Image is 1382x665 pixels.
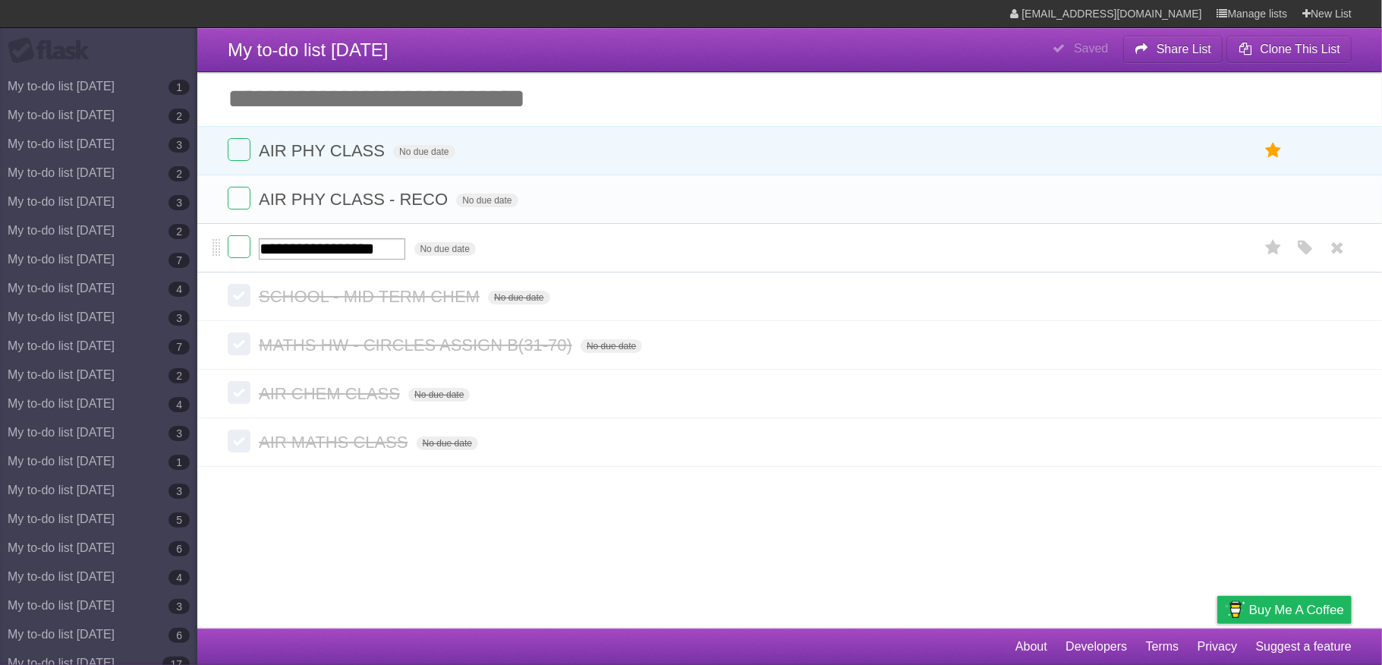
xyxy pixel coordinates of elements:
span: AIR CHEM CLASS [259,384,404,403]
b: 4 [168,397,190,412]
label: Done [228,284,250,307]
span: Buy me a coffee [1249,597,1344,623]
span: MATHS HW - CIRCLES ASSIGN B(31-70) [259,336,576,355]
a: About [1015,632,1047,661]
button: Clone This List [1226,36,1352,63]
b: Saved [1074,42,1108,55]
span: AIR MATHS CLASS [259,433,411,452]
b: 2 [168,109,190,124]
label: Star task [1259,138,1288,163]
span: No due date [488,291,549,304]
label: Done [228,332,250,355]
label: Done [228,235,250,258]
span: AIR PHY CLASS - RECO [259,190,452,209]
b: Clone This List [1260,43,1340,55]
b: 1 [168,455,190,470]
a: Suggest a feature [1256,632,1352,661]
b: Share List [1157,43,1211,55]
span: No due date [414,242,476,256]
b: 4 [168,570,190,585]
span: No due date [393,145,455,159]
b: 3 [168,137,190,153]
label: Done [228,187,250,210]
span: AIR PHY CLASS [259,141,389,160]
span: My to-do list [DATE] [228,39,389,60]
span: SCHOOL - MID TERM CHEM [259,287,483,306]
a: Buy me a coffee [1217,596,1352,624]
span: No due date [581,339,642,353]
b: 2 [168,166,190,181]
b: 3 [168,599,190,614]
button: Share List [1123,36,1223,63]
b: 3 [168,195,190,210]
a: Terms [1146,632,1179,661]
b: 2 [168,368,190,383]
img: Buy me a coffee [1225,597,1245,622]
b: 1 [168,80,190,95]
span: No due date [456,194,518,207]
span: No due date [417,437,478,450]
label: Done [228,138,250,161]
b: 6 [168,628,190,643]
div: Flask [8,37,99,65]
b: 3 [168,310,190,326]
b: 6 [168,541,190,556]
b: 7 [168,253,190,268]
b: 7 [168,339,190,355]
label: Done [228,381,250,404]
label: Done [228,430,250,452]
b: 5 [168,512,190,528]
a: Privacy [1198,632,1237,661]
label: Star task [1259,235,1288,260]
b: 3 [168,426,190,441]
span: No due date [408,388,470,402]
b: 3 [168,484,190,499]
b: 4 [168,282,190,297]
a: Developers [1066,632,1127,661]
b: 2 [168,224,190,239]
